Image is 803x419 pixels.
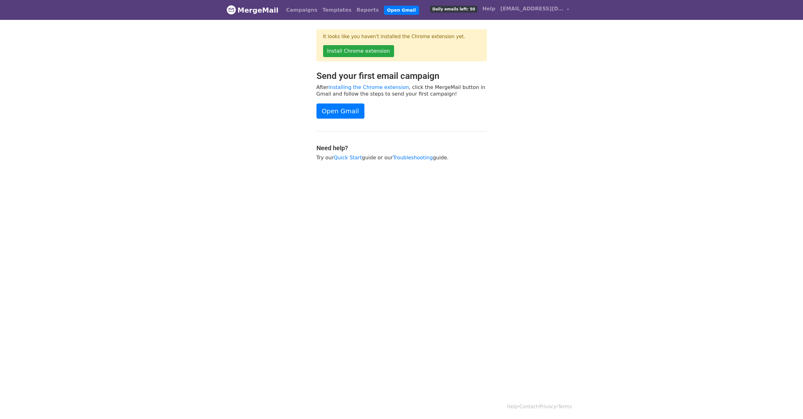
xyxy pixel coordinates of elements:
h4: Need help? [316,144,487,152]
a: Help [507,404,518,410]
a: Privacy [539,404,556,410]
img: MergeMail logo [227,5,236,15]
a: Campaigns [284,4,320,16]
a: Troubleshooting [393,155,433,161]
span: Daily emails left: 50 [430,6,477,13]
span: [EMAIL_ADDRESS][DOMAIN_NAME] [500,5,564,13]
a: Daily emails left: 50 [428,3,480,15]
a: Open Gmail [316,103,364,119]
a: Terms [558,404,572,410]
p: Try our guide or our guide. [316,154,487,161]
a: Reports [354,4,381,16]
p: After , click the MergeMail button in Gmail and follow the steps to send your first campaign! [316,84,487,97]
a: Templates [320,4,354,16]
a: Help [480,3,498,15]
h2: Send your first email campaign [316,71,487,81]
a: Contact [519,404,538,410]
a: Quick Start [334,155,362,161]
a: MergeMail [227,3,279,17]
a: installing the Chrome extension [328,84,409,90]
a: Open Gmail [384,6,419,15]
a: Install Chrome extension [323,45,394,57]
p: It looks like you haven't installed the Chrome extension yet. [323,33,480,40]
a: [EMAIL_ADDRESS][DOMAIN_NAME] [498,3,572,17]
